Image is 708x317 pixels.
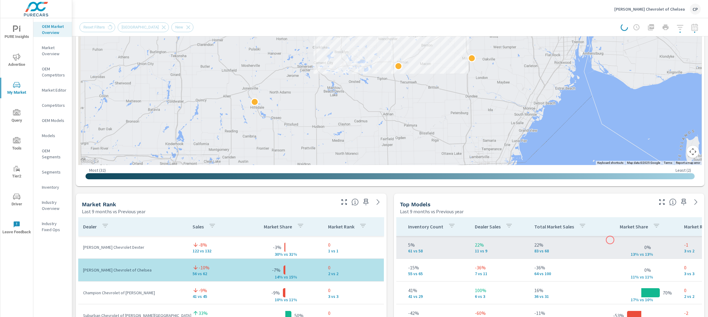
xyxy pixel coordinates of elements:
[2,25,31,40] span: PURE Insights
[642,251,656,257] p: s 13%
[42,148,67,160] p: OEM Segments
[475,241,525,248] p: 22%
[400,201,431,207] h5: Top Models
[361,197,371,207] span: Save this to your personalized report
[597,161,623,165] button: Keyboard shortcuts
[328,248,379,253] p: 1 vs 1
[534,271,599,276] p: 64 vs 100
[2,109,31,124] span: Query
[33,146,72,161] div: OEM Segments
[199,287,207,294] p: -9%
[42,102,67,108] p: Competitors
[328,309,379,317] p: 0
[33,86,72,95] div: Market Editor
[286,251,300,257] p: s 31%
[475,271,525,276] p: 7 vs 11
[42,199,67,211] p: Industry Overview
[272,266,280,274] p: -7%
[33,198,72,213] div: Industry Overview
[193,294,243,299] p: 41 vs 45
[373,197,383,207] a: See more details in report
[328,287,379,294] p: 0
[534,264,599,271] p: -36%
[33,183,72,192] div: Inventory
[614,6,685,12] p: [PERSON_NAME] Chevrolet of Chelsea
[676,161,700,164] a: Report a map error
[273,244,281,251] p: -3%
[408,264,465,271] p: -15%
[42,87,67,93] p: Market Editor
[2,53,31,68] span: Advertise
[328,264,379,271] p: 0
[328,224,354,230] p: Market Rank
[82,208,146,215] p: Last 9 months vs Previous year
[42,133,67,139] p: Models
[664,161,672,164] a: Terms (opens in new tab)
[42,66,67,78] p: OEM Competitors
[271,289,280,296] p: -9%
[475,224,501,230] p: Dealer Sales
[408,294,465,299] p: 41 vs 29
[199,264,210,271] p: -10%
[339,197,349,207] button: Make Fullscreen
[33,116,72,125] div: OEM Models
[408,271,465,276] p: 55 vs 65
[2,165,31,180] span: Tier2
[642,297,656,302] p: s 10%
[642,274,656,280] p: s 11%
[80,157,100,165] a: Open this area in Google Maps (opens a new window)
[657,197,667,207] button: Make Fullscreen
[676,167,691,173] p: Least ( 2 )
[690,4,701,15] div: CP
[42,169,67,175] p: Segments
[475,309,525,317] p: -60%
[42,184,67,190] p: Inventory
[83,290,183,296] p: Champion Chevrolet of [PERSON_NAME]
[270,297,286,302] p: 10% v
[80,157,100,165] img: Google
[475,294,525,299] p: 6 vs 3
[2,193,31,208] span: Driver
[33,101,72,110] div: Competitors
[199,241,207,248] p: -8%
[83,267,183,273] p: [PERSON_NAME] Chevrolet of Chelsea
[408,241,465,248] p: 5%
[626,297,642,302] p: 17% v
[286,297,300,302] p: s 11%
[408,248,465,253] p: 61 vs 58
[193,224,204,230] p: Sales
[193,271,243,276] p: 56 vs 62
[408,287,465,294] p: 41%
[644,266,651,274] p: 0%
[83,224,97,230] p: Dealer
[534,287,599,294] p: 16%
[669,198,676,206] span: Find the biggest opportunities within your model lineup nationwide. [Source: Market registration ...
[33,22,72,37] div: OEM Market Overview
[691,197,701,207] a: See more details in report
[534,294,599,299] p: 36 vs 31
[620,224,648,230] p: Market Share
[400,208,464,215] p: Last 9 months vs Previous year
[199,309,208,317] p: 33%
[2,81,31,96] span: My Market
[33,131,72,140] div: Models
[270,274,286,280] p: 14% v
[534,224,574,230] p: Total Market Sales
[83,244,183,250] p: [PERSON_NAME] Chevrolet Dexter
[663,289,672,296] p: 70%
[328,271,379,276] p: 2 vs 2
[328,241,379,248] p: 0
[626,274,642,280] p: 11% v
[89,167,106,173] p: Most ( 32 )
[2,137,31,152] span: Tools
[33,43,72,58] div: Market Overview
[33,167,72,177] div: Segments
[475,264,525,271] p: -36%
[193,248,243,253] p: 122 vs 132
[0,18,33,241] div: nav menu
[2,221,31,236] span: Leave Feedback
[286,274,300,280] p: s 15%
[534,248,599,253] p: 83 vs 68
[679,197,689,207] span: Save this to your personalized report
[33,219,72,234] div: Industry Fixed Ops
